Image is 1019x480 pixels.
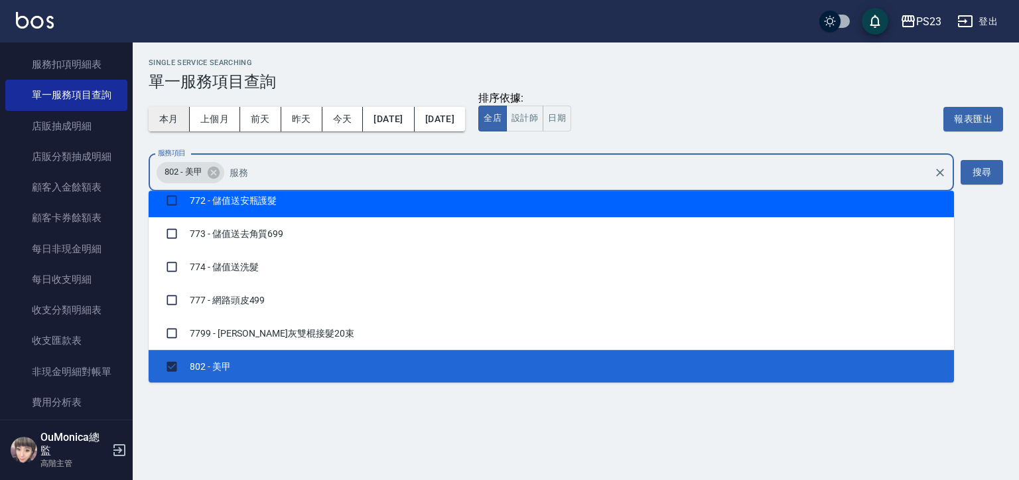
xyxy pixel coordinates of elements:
[149,72,1003,91] h3: 單一服務項目查詢
[16,12,54,29] img: Logo
[5,49,127,80] a: 服務扣項明細表
[862,8,888,35] button: save
[952,9,1003,34] button: 登出
[5,357,127,387] a: 非現金明細對帳單
[543,106,571,131] button: 日期
[149,350,954,383] li: 802 - 美甲
[149,317,954,350] li: 7799 - [PERSON_NAME]灰雙棍接髮20束
[943,107,1003,131] button: 報表匯出
[11,437,37,463] img: Person
[40,457,108,469] p: 高階主管
[226,161,928,184] input: 服務
[895,8,947,35] button: PS23
[157,162,224,183] div: 802 - 美甲
[158,148,186,158] label: 服務項目
[363,107,414,131] button: [DATE]
[5,234,127,264] a: 每日非現金明細
[240,107,281,131] button: 前天
[149,250,954,283] li: 774 - 儲值送洗髮
[415,107,465,131] button: [DATE]
[157,165,210,179] span: 802 - 美甲
[5,264,127,295] a: 每日收支明細
[5,387,127,418] a: 費用分析表
[281,107,322,131] button: 昨天
[5,172,127,202] a: 顧客入金餘額表
[5,111,127,141] a: 店販抽成明細
[5,80,127,110] a: 單一服務項目查詢
[478,106,507,131] button: 全店
[190,107,240,131] button: 上個月
[506,106,543,131] button: 設計師
[5,325,127,356] a: 收支匯款表
[322,107,364,131] button: 今天
[931,163,949,182] button: Clear
[149,58,1003,67] h2: Single Service Searching
[149,217,954,250] li: 773 - 儲值送去角質699
[149,107,190,131] button: 本月
[5,295,127,325] a: 收支分類明細表
[5,202,127,233] a: 顧客卡券餘額表
[5,418,127,448] a: 損益表
[916,13,941,30] div: PS23
[961,160,1003,185] button: 搜尋
[5,141,127,172] a: 店販分類抽成明細
[478,92,571,106] div: 排序依據:
[149,184,954,217] li: 772 - 儲值送安瓶護髮
[40,431,108,457] h5: OuMonica總監
[149,283,954,317] li: 777 - 網路頭皮499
